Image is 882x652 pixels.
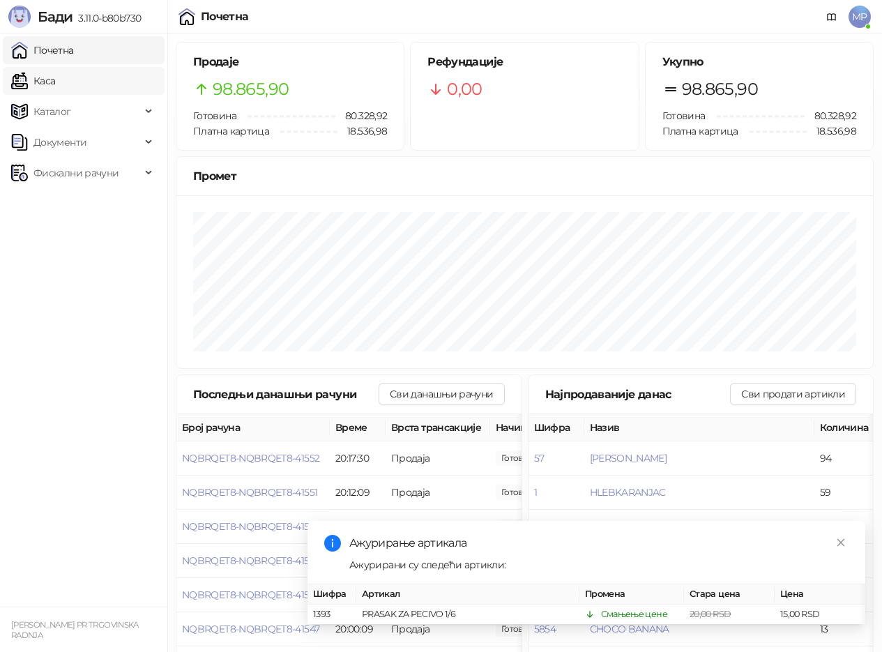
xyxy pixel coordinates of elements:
[534,520,556,533] button: 8359
[814,414,877,441] th: Количина
[176,414,330,441] th: Број рачуна
[11,67,55,95] a: Каса
[33,98,71,126] span: Каталог
[529,414,584,441] th: Шифра
[682,76,758,103] span: 98.865,90
[386,441,490,476] td: Продаја
[193,167,856,185] div: Промет
[349,535,849,552] div: Ажурирање артикала
[201,11,249,22] div: Почетна
[8,6,31,28] img: Logo
[584,414,814,441] th: Назив
[356,584,579,605] th: Артикал
[73,12,141,24] span: 3.11.0-b80b730
[386,414,490,441] th: Врста трансакције
[590,486,666,499] button: HLEBKARANJAC
[213,76,289,103] span: 98.865,90
[590,452,667,464] button: [PERSON_NAME]
[182,452,319,464] button: NQBRQET8-NQBRQET8-41552
[11,620,139,640] small: [PERSON_NAME] PR TRGOVINSKA RADNJA
[11,36,74,64] a: Почетна
[775,605,865,625] td: 15,00 RSD
[662,54,856,70] h5: Укупно
[182,623,319,635] button: NQBRQET8-NQBRQET8-41547
[335,108,387,123] span: 80.328,92
[356,605,579,625] td: PRASAK ZA PECIVO 1/6
[684,584,775,605] th: Стара цена
[775,584,865,605] th: Цена
[496,519,543,534] span: 80,00
[33,128,86,156] span: Документи
[805,108,856,123] span: 80.328,92
[324,535,341,552] span: info-circle
[386,476,490,510] td: Продаја
[836,538,846,547] span: close
[662,109,706,122] span: Готовина
[579,584,684,605] th: Промена
[849,6,871,28] span: MP
[490,414,630,441] th: Начини плаћања
[833,535,849,550] a: Close
[545,386,731,403] div: Најпродаваније данас
[38,8,73,25] span: Бади
[807,123,856,139] span: 18.536,98
[386,510,490,544] td: Продаја
[690,609,731,619] span: 20,00 RSD
[337,123,387,139] span: 18.536,98
[330,476,386,510] td: 20:12:09
[330,414,386,441] th: Време
[447,76,482,103] span: 0,00
[496,450,543,466] span: 931,60
[427,54,621,70] h5: Рефундације
[379,383,504,405] button: Сви данашњи рачуни
[814,476,877,510] td: 59
[534,486,537,499] button: 1
[33,159,119,187] span: Фискални рачуни
[193,54,387,70] h5: Продаје
[590,520,653,533] button: ZAJECARSKO
[182,554,321,567] button: NQBRQET8-NQBRQET8-41549
[349,557,849,573] div: Ажурирани су следећи артикли:
[814,441,877,476] td: 94
[182,589,321,601] button: NQBRQET8-NQBRQET8-41548
[193,386,379,403] div: Последњи данашњи рачуни
[330,510,386,544] td: 20:09:02
[814,510,877,544] td: 28
[821,6,843,28] a: Документација
[534,452,545,464] button: 57
[662,125,738,137] span: Платна картица
[182,486,317,499] button: NQBRQET8-NQBRQET8-41551
[496,485,543,500] span: 65,00
[601,607,667,621] div: Смањење цене
[193,125,269,137] span: Платна картица
[193,109,236,122] span: Готовина
[307,605,356,625] td: 1393
[330,441,386,476] td: 20:17:30
[307,584,356,605] th: Шифра
[730,383,856,405] button: Сви продати артикли
[182,520,320,533] button: NQBRQET8-NQBRQET8-41550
